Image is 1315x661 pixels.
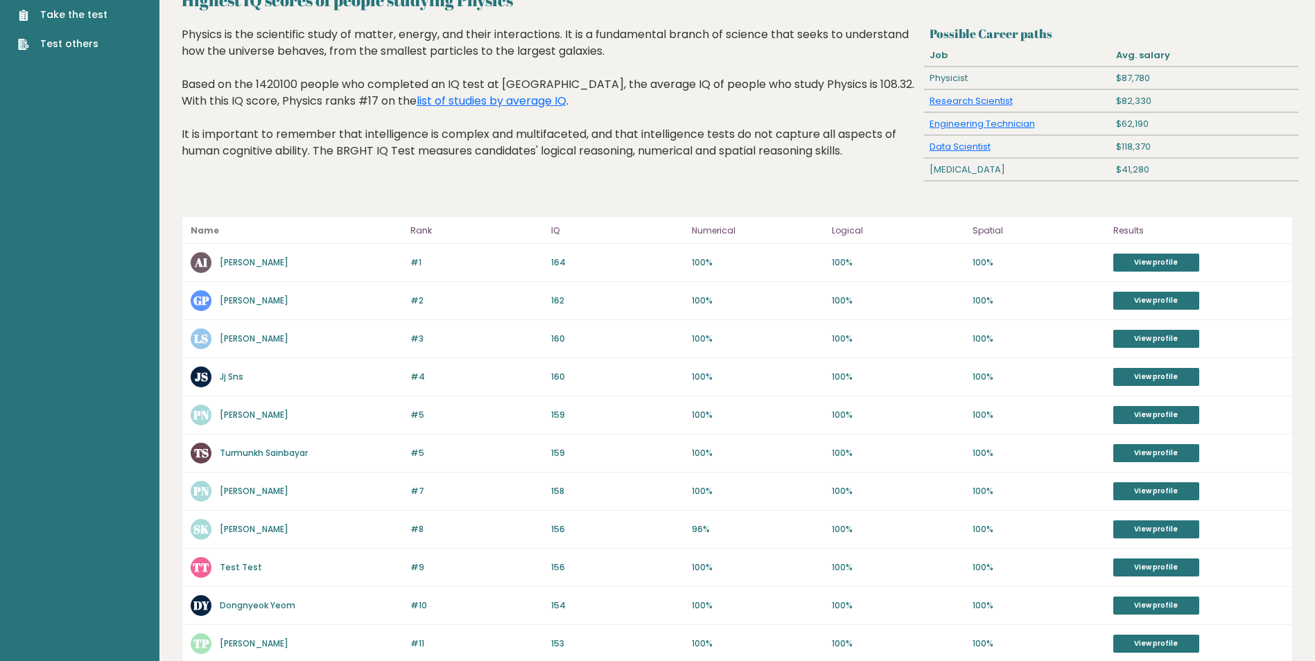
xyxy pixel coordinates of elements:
div: $87,780 [1111,67,1298,89]
a: View profile [1113,520,1199,538]
p: 160 [551,371,683,383]
p: #3 [410,333,543,345]
p: Numerical [692,222,824,239]
p: #1 [410,256,543,269]
a: list of studies by average IQ [417,93,566,109]
p: 100% [692,599,824,612]
p: #7 [410,485,543,497]
a: Turmunkh Sainbayar [220,447,308,459]
p: #11 [410,637,543,650]
p: 162 [551,294,683,307]
a: [PERSON_NAME] [220,333,288,344]
p: 159 [551,447,683,459]
p: 100% [832,523,964,536]
a: [PERSON_NAME] [220,256,288,268]
text: AI [194,254,207,270]
p: #10 [410,599,543,612]
a: View profile [1113,368,1199,386]
p: 100% [973,409,1105,421]
p: 100% [832,294,964,307]
p: 100% [832,409,964,421]
a: Test others [18,37,107,51]
a: View profile [1113,558,1199,576]
p: 100% [832,637,964,650]
p: 100% [692,409,824,421]
p: 153 [551,637,683,650]
a: View profile [1113,292,1199,310]
p: 100% [973,523,1105,536]
p: 100% [692,561,824,574]
p: #8 [410,523,543,536]
a: Data Scientist [930,140,991,153]
p: Rank [410,222,543,239]
p: 100% [832,256,964,269]
div: Physics is the scientific study of matter, energy, and their interactions. It is a fundamental br... [182,26,919,180]
p: 100% [973,294,1105,307]
p: 100% [973,637,1105,650]
b: Name [191,224,219,236]
p: 154 [551,599,683,612]
p: Logical [832,222,964,239]
text: TP [193,635,209,651]
p: 100% [832,485,964,497]
text: TS [194,445,209,461]
text: PN [193,483,209,499]
p: 100% [973,333,1105,345]
div: [MEDICAL_DATA] [924,159,1111,181]
text: TT [193,559,209,575]
p: 158 [551,485,683,497]
p: 100% [692,637,824,650]
p: 100% [692,294,824,307]
p: 100% [832,333,964,345]
a: View profile [1113,597,1199,615]
div: Avg. salary [1111,44,1298,67]
p: 100% [973,371,1105,383]
div: $118,370 [1111,136,1298,158]
p: 100% [973,561,1105,574]
p: 100% [692,485,824,497]
div: Job [924,44,1111,67]
p: 100% [692,371,824,383]
a: View profile [1113,406,1199,424]
a: [PERSON_NAME] [220,637,288,649]
p: 100% [973,256,1105,269]
text: LS [194,330,208,346]
p: #5 [410,409,543,421]
a: [PERSON_NAME] [220,523,288,535]
a: View profile [1113,330,1199,348]
a: Engineering Technician [930,117,1035,130]
p: 100% [973,599,1105,612]
p: 156 [551,523,683,536]
a: Take the test [18,8,107,22]
a: [PERSON_NAME] [220,409,288,421]
p: 100% [973,447,1105,459]
a: [PERSON_NAME] [220,294,288,306]
p: Spatial [973,222,1105,239]
div: $82,330 [1111,90,1298,112]
p: 100% [692,333,824,345]
text: JS [195,369,208,385]
a: View profile [1113,254,1199,272]
p: #2 [410,294,543,307]
p: IQ [551,222,683,239]
p: Results [1113,222,1284,239]
p: #5 [410,447,543,459]
text: GP [193,292,209,308]
p: 156 [551,561,683,574]
h3: Possible Career paths [930,26,1293,41]
div: $41,280 [1111,159,1298,181]
a: Test Test [220,561,262,573]
p: 100% [832,561,964,574]
a: [PERSON_NAME] [220,485,288,497]
a: View profile [1113,635,1199,653]
a: View profile [1113,444,1199,462]
p: 164 [551,256,683,269]
p: 159 [551,409,683,421]
a: Jj Sns [220,371,243,382]
p: 100% [832,599,964,612]
p: 100% [692,447,824,459]
text: SK [193,521,209,537]
text: DY [193,597,210,613]
p: 96% [692,523,824,536]
p: 100% [832,371,964,383]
